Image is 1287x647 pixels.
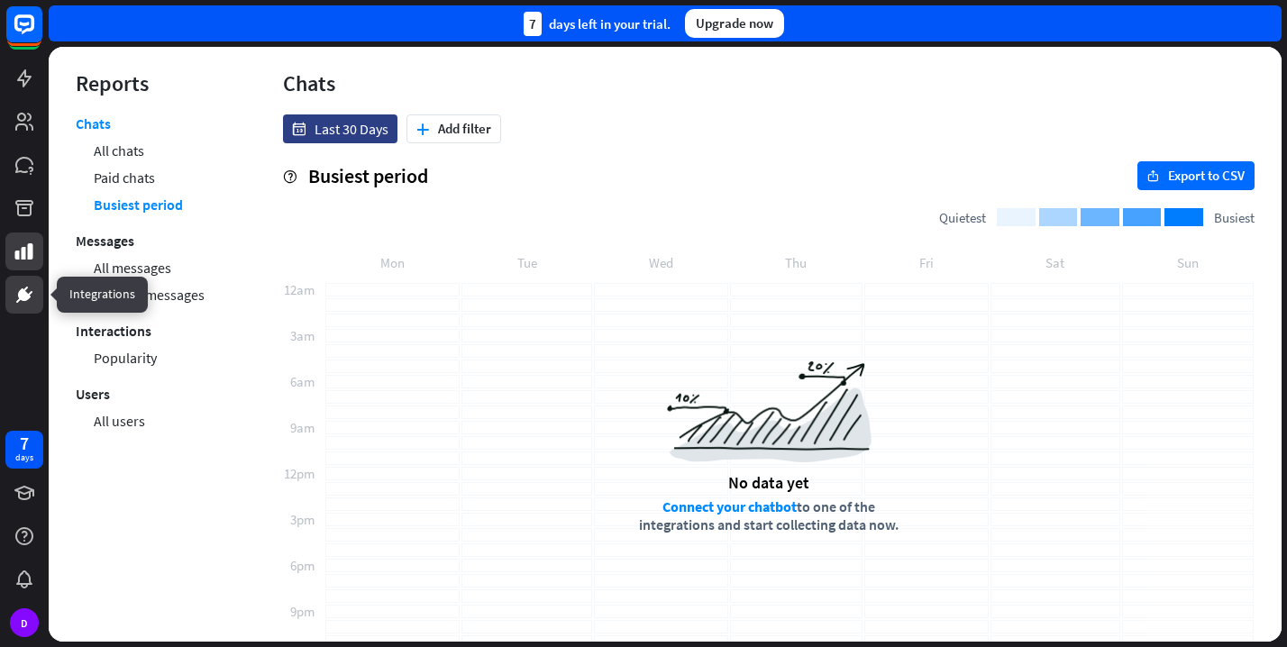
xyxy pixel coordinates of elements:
[94,254,171,281] a: All messages
[76,114,111,137] a: Chats
[94,407,145,434] a: All users
[1214,209,1255,226] span: Busiest
[283,170,297,184] i: help
[406,114,501,143] button: plusAdd filter
[416,123,429,135] i: plus
[94,191,183,218] a: Busiest period
[283,69,1255,97] div: Chats
[685,9,784,38] div: Upgrade now
[94,137,144,164] a: All chats
[632,497,907,533] div: to one of the integrations and start collecting data now.
[667,361,872,462] img: a6954988516a0971c967.png
[315,120,388,138] span: Last 30 Days
[10,608,39,637] div: D
[76,317,151,344] a: Interactions
[308,163,428,188] span: Busiest period
[939,209,986,226] span: Quietest
[524,12,671,36] div: days left in your trial.
[76,69,229,97] div: Reports
[5,431,43,469] a: 7 days
[15,451,33,464] div: days
[292,123,306,136] i: date
[94,344,157,371] a: Popularity
[20,435,29,451] div: 7
[662,497,797,515] a: Connect your chatbot
[94,281,205,308] a: Average messages
[76,227,134,254] a: Messages
[94,164,155,191] a: Paid chats
[1147,170,1159,182] i: export
[524,12,542,36] div: 7
[14,7,68,61] button: Open LiveChat chat widget
[728,472,809,493] div: No data yet
[1137,161,1255,190] button: exportExport to CSV
[76,380,110,407] a: Users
